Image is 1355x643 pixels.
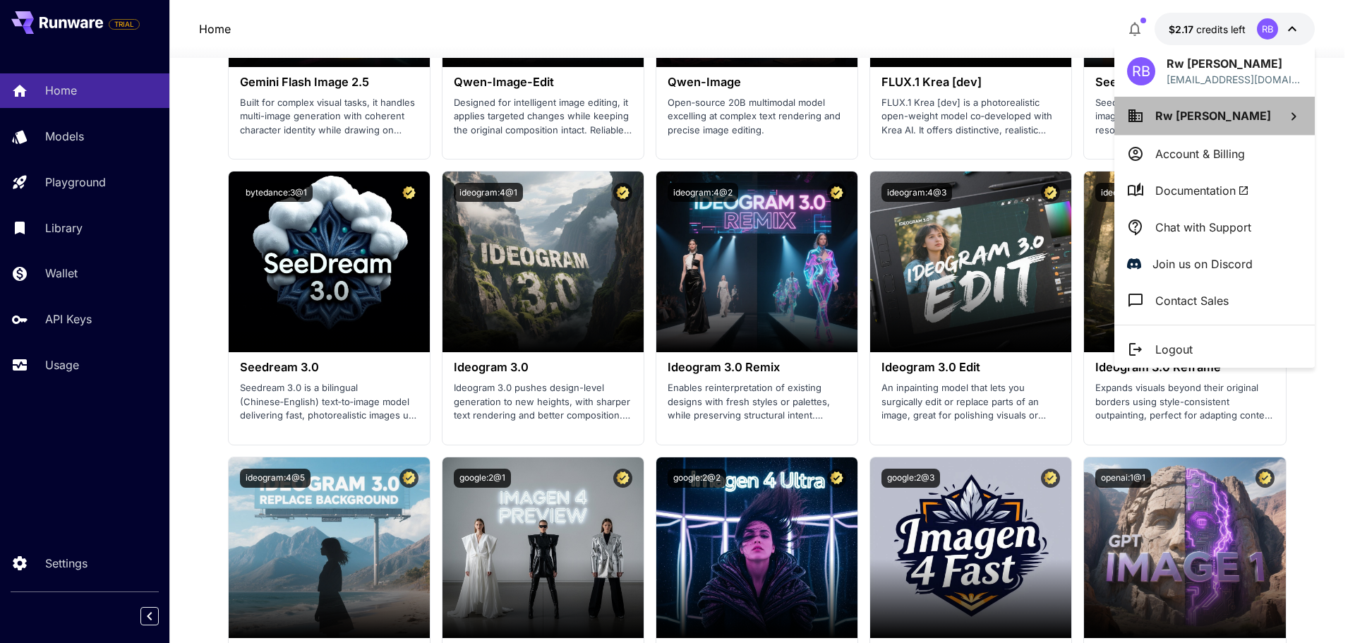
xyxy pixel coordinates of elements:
p: Rw [PERSON_NAME] [1167,55,1302,72]
p: Join us on Discord [1152,256,1253,272]
p: Chat with Support [1155,219,1251,236]
span: Documentation [1155,182,1249,199]
p: Contact Sales [1155,292,1229,309]
p: Logout [1155,341,1193,358]
p: [EMAIL_ADDRESS][DOMAIN_NAME] [1167,72,1302,87]
span: Rw [PERSON_NAME] [1155,109,1271,123]
div: rwbob@ipahive.org [1167,72,1302,87]
button: Rw [PERSON_NAME] [1114,97,1315,135]
div: RB [1127,57,1155,85]
p: Account & Billing [1155,145,1245,162]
